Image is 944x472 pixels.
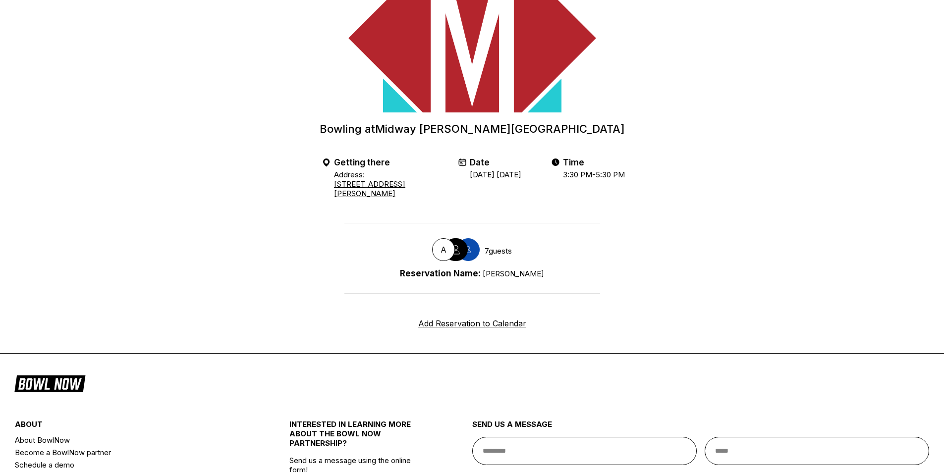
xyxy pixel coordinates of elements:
span: Date [470,157,521,167]
a: [STREET_ADDRESS][PERSON_NAME] [334,179,405,198]
div: about [15,420,243,434]
span: [DATE] [DATE] [470,170,521,179]
span: Time [563,157,625,167]
a: Become a BowlNow partner [15,446,243,459]
div: INTERESTED IN LEARNING MORE ABOUT THE BOWL NOW PARTNERSHIP? [289,420,427,456]
span: Address: [334,170,429,198]
span: [PERSON_NAME] [400,268,544,278]
a: Schedule a demo [15,459,243,471]
span: 3:30 PM - 5:30 PM [563,170,625,179]
span: Bowling at Midway [PERSON_NAME][GEOGRAPHIC_DATA] [320,122,625,135]
b: Reservation Name: [400,268,481,278]
div: A [432,238,455,261]
a: Add Reservation to Calendar [418,318,526,328]
a: About BowlNow [15,434,243,446]
span: Getting there [334,157,429,167]
span: 7 guests [485,246,512,256]
div: send us a message [472,420,930,437]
